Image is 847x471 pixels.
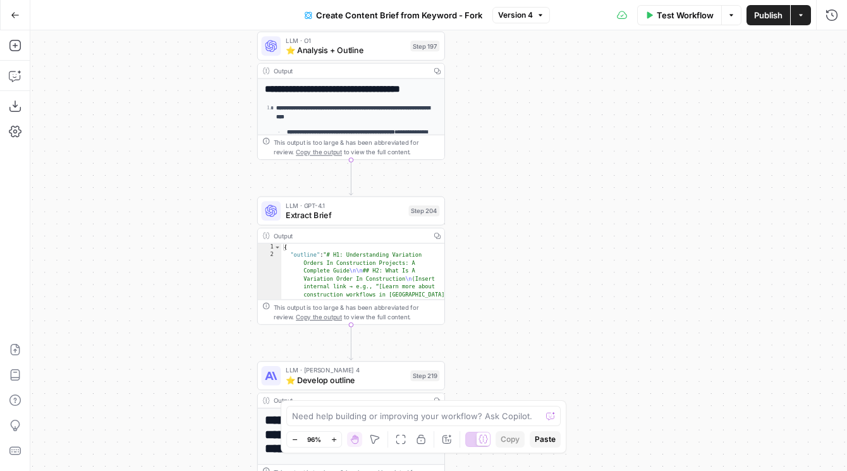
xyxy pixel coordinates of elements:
span: Copy the output [296,149,342,156]
div: Step 204 [408,205,439,216]
span: LLM · O1 [286,36,406,46]
span: 96% [307,434,321,444]
div: This output is too large & has been abbreviated for review. to view the full content. [274,138,440,157]
span: LLM · GPT-4.1 [286,200,404,210]
span: Copy the output [296,314,342,321]
span: Copy [501,434,520,445]
span: Version 4 [498,9,533,21]
button: Copy [496,431,525,448]
span: Toggle code folding, rows 1 through 3 [274,243,281,251]
div: Output [274,396,427,405]
div: 1 [258,243,281,251]
span: Create Content Brief from Keyword - Fork [316,9,482,21]
g: Edge from step_197 to step_204 [350,160,353,195]
button: Paste [530,431,561,448]
div: Step 197 [410,40,439,51]
g: Edge from step_204 to step_219 [350,325,353,360]
span: ⭐️ Analysis + Outline [286,44,406,56]
span: ⭐️ Develop outline [286,374,406,386]
span: Paste [535,434,556,445]
span: Extract Brief [286,209,404,221]
button: Create Content Brief from Keyword - Fork [297,5,490,25]
button: Publish [746,5,790,25]
div: Output [274,231,427,240]
span: Publish [754,9,783,21]
div: Step 219 [410,370,439,381]
div: This output is too large & has been abbreviated for review. to view the full content. [274,302,440,322]
span: LLM · [PERSON_NAME] 4 [286,365,406,375]
div: LLM · GPT-4.1Extract BriefStep 204Output{ "outline":"# H1: Understanding Variation Orders In Cons... [257,197,445,325]
button: Version 4 [492,7,550,23]
div: Output [274,66,427,75]
button: Test Workflow [637,5,721,25]
span: Test Workflow [657,9,714,21]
